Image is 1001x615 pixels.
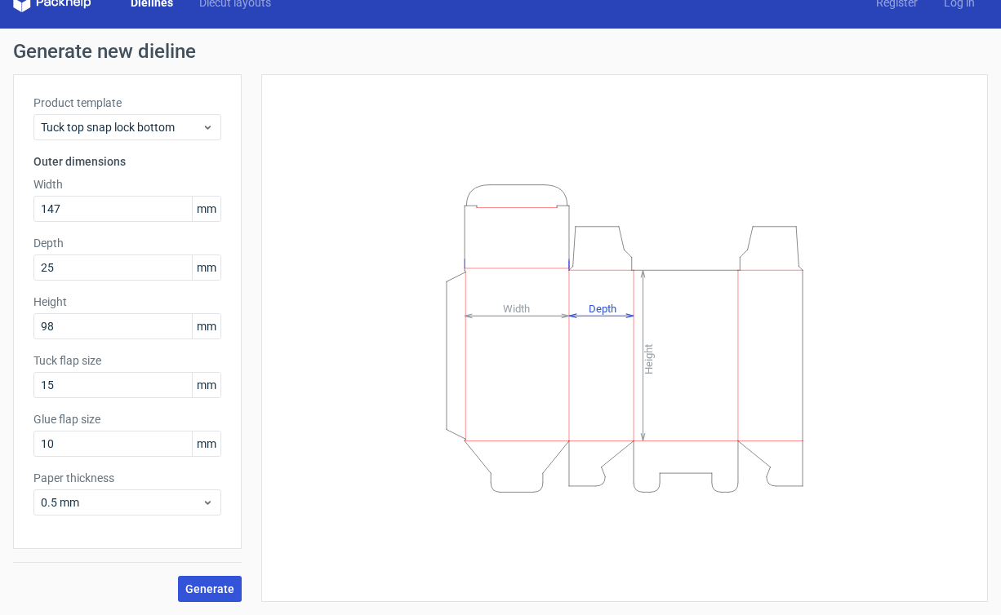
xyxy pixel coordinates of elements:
[185,583,234,595] span: Generate
[503,302,530,314] tspan: Width
[192,314,220,338] span: mm
[33,352,221,369] label: Tuck flap size
[41,494,202,511] span: 0.5 mm
[33,176,221,192] label: Width
[41,119,202,135] span: Tuck top snap lock bottom
[192,255,220,280] span: mm
[643,343,655,374] tspan: Height
[33,411,221,427] label: Glue flap size
[33,95,221,111] label: Product template
[33,153,221,170] h3: Outer dimensions
[192,373,220,397] span: mm
[33,470,221,486] label: Paper thickness
[589,302,616,314] tspan: Depth
[33,235,221,251] label: Depth
[192,431,220,456] span: mm
[13,42,988,61] h1: Generate new dieline
[178,576,242,602] button: Generate
[33,294,221,310] label: Height
[192,197,220,221] span: mm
